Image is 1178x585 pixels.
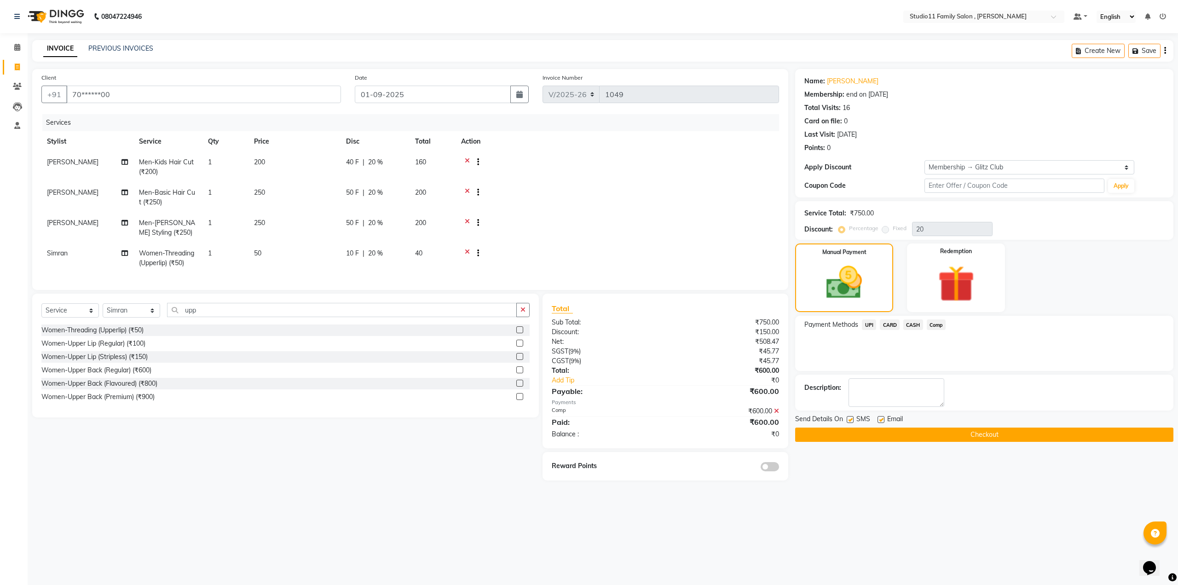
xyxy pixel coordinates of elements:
[88,44,153,52] a: PREVIOUS INVOICES
[368,157,383,167] span: 20 %
[665,406,786,416] div: ₹600.00
[167,303,517,317] input: Search or Scan
[545,347,665,356] div: ( )
[41,74,56,82] label: Client
[804,116,842,126] div: Card on file:
[41,379,157,388] div: Women-Upper Back (Flavoured) (₹800)
[47,219,98,227] span: [PERSON_NAME]
[827,76,878,86] a: [PERSON_NAME]
[552,357,569,365] span: CGST
[41,325,144,335] div: Women-Threading (Upperlip) (₹50)
[822,248,866,256] label: Manual Payment
[139,188,195,206] span: Men-Basic Hair Cut (₹250)
[862,319,876,330] span: UPI
[202,131,248,152] th: Qty
[804,320,858,330] span: Payment Methods
[415,219,426,227] span: 200
[665,366,786,376] div: ₹600.00
[1072,44,1125,58] button: Create New
[363,188,364,197] span: |
[363,249,364,258] span: |
[856,414,870,426] span: SMS
[208,219,212,227] span: 1
[837,130,857,139] div: [DATE]
[804,130,835,139] div: Last Visit:
[254,219,265,227] span: 250
[887,414,903,426] span: Email
[665,386,786,397] div: ₹600.00
[341,131,410,152] th: Disc
[804,103,841,113] div: Total Visits:
[66,86,341,103] input: Search by Name/Mobile/Email/Code
[101,4,142,29] b: 08047224946
[139,219,195,237] span: Men-[PERSON_NAME] Styling (₹250)
[346,188,359,197] span: 50 F
[804,181,924,191] div: Coupon Code
[456,131,779,152] th: Action
[795,428,1173,442] button: Checkout
[248,131,341,152] th: Price
[355,74,367,82] label: Date
[850,209,874,218] div: ₹750.00
[665,327,786,337] div: ₹150.00
[815,262,873,303] img: _cash.svg
[1108,179,1134,193] button: Apply
[368,249,383,258] span: 20 %
[545,327,665,337] div: Discount:
[368,218,383,228] span: 20 %
[804,76,825,86] div: Name:
[903,319,923,330] span: CASH
[47,188,98,197] span: [PERSON_NAME]
[363,218,364,228] span: |
[545,366,665,376] div: Total:
[415,158,426,166] span: 160
[804,225,833,234] div: Discount:
[893,224,907,232] label: Fixed
[41,352,148,362] div: Women-Upper Lip (Stripless) (₹150)
[41,131,133,152] th: Stylist
[665,347,786,356] div: ₹45.77
[665,318,786,327] div: ₹750.00
[827,143,831,153] div: 0
[208,249,212,257] span: 1
[924,179,1104,193] input: Enter Offer / Coupon Code
[665,356,786,366] div: ₹45.77
[665,337,786,347] div: ₹508.47
[208,158,212,166] span: 1
[846,90,888,99] div: end on [DATE]
[363,157,364,167] span: |
[843,103,850,113] div: 16
[1128,44,1161,58] button: Save
[42,114,786,131] div: Services
[1139,548,1169,576] iframe: chat widget
[665,429,786,439] div: ₹0
[804,90,844,99] div: Membership:
[804,383,841,393] div: Description:
[552,347,568,355] span: SGST
[552,304,573,313] span: Total
[804,209,846,218] div: Service Total:
[346,157,359,167] span: 40 F
[133,131,202,152] th: Service
[47,158,98,166] span: [PERSON_NAME]
[545,429,665,439] div: Balance :
[41,86,67,103] button: +91
[410,131,456,152] th: Total
[254,158,265,166] span: 200
[47,249,68,257] span: Simran
[43,41,77,57] a: INVOICE
[41,339,145,348] div: Women-Upper Lip (Regular) (₹100)
[254,188,265,197] span: 250
[254,249,261,257] span: 50
[880,319,900,330] span: CARD
[849,224,878,232] label: Percentage
[545,417,665,428] div: Paid:
[545,356,665,366] div: ( )
[545,461,665,471] div: Reward Points
[940,247,972,255] label: Redemption
[686,376,786,385] div: ₹0
[415,188,426,197] span: 200
[139,249,194,267] span: Women-Threading (Upperlip) (₹50)
[926,261,986,307] img: _gift.svg
[795,414,843,426] span: Send Details On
